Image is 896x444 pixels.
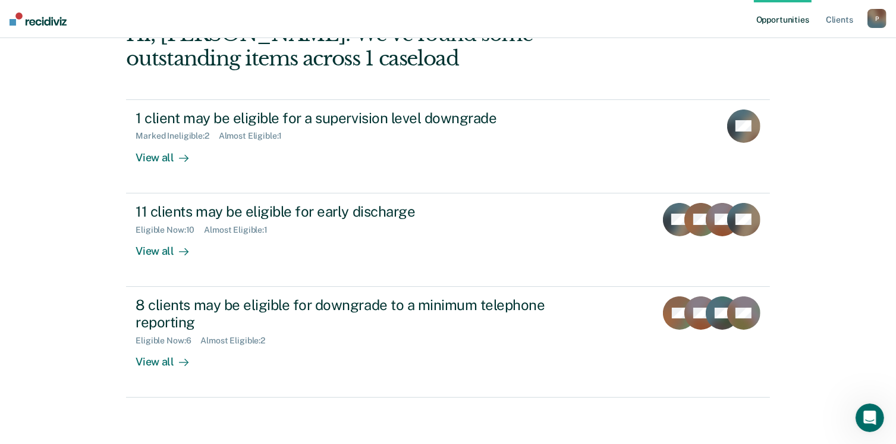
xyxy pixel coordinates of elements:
[10,12,67,26] img: Recidiviz
[136,336,200,346] div: Eligible Now : 6
[136,345,202,368] div: View all
[136,131,218,141] div: Marked Ineligible : 2
[200,336,275,346] div: Almost Eligible : 2
[204,225,277,235] div: Almost Eligible : 1
[867,9,886,28] button: P
[136,234,202,258] div: View all
[136,296,553,331] div: 8 clients may be eligible for downgrade to a minimum telephone reporting
[856,404,884,432] iframe: Intercom live chat
[126,193,769,287] a: 11 clients may be eligible for early dischargeEligible Now:10Almost Eligible:1View all
[219,131,292,141] div: Almost Eligible : 1
[136,110,553,127] div: 1 client may be eligible for a supervision level downgrade
[136,141,202,164] div: View all
[126,22,641,71] div: Hi, [PERSON_NAME]. We’ve found some outstanding items across 1 caseload
[126,99,769,193] a: 1 client may be eligible for a supervision level downgradeMarked Ineligible:2Almost Eligible:1Vie...
[136,225,204,235] div: Eligible Now : 10
[126,287,769,398] a: 8 clients may be eligible for downgrade to a minimum telephone reportingEligible Now:6Almost Elig...
[136,203,553,220] div: 11 clients may be eligible for early discharge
